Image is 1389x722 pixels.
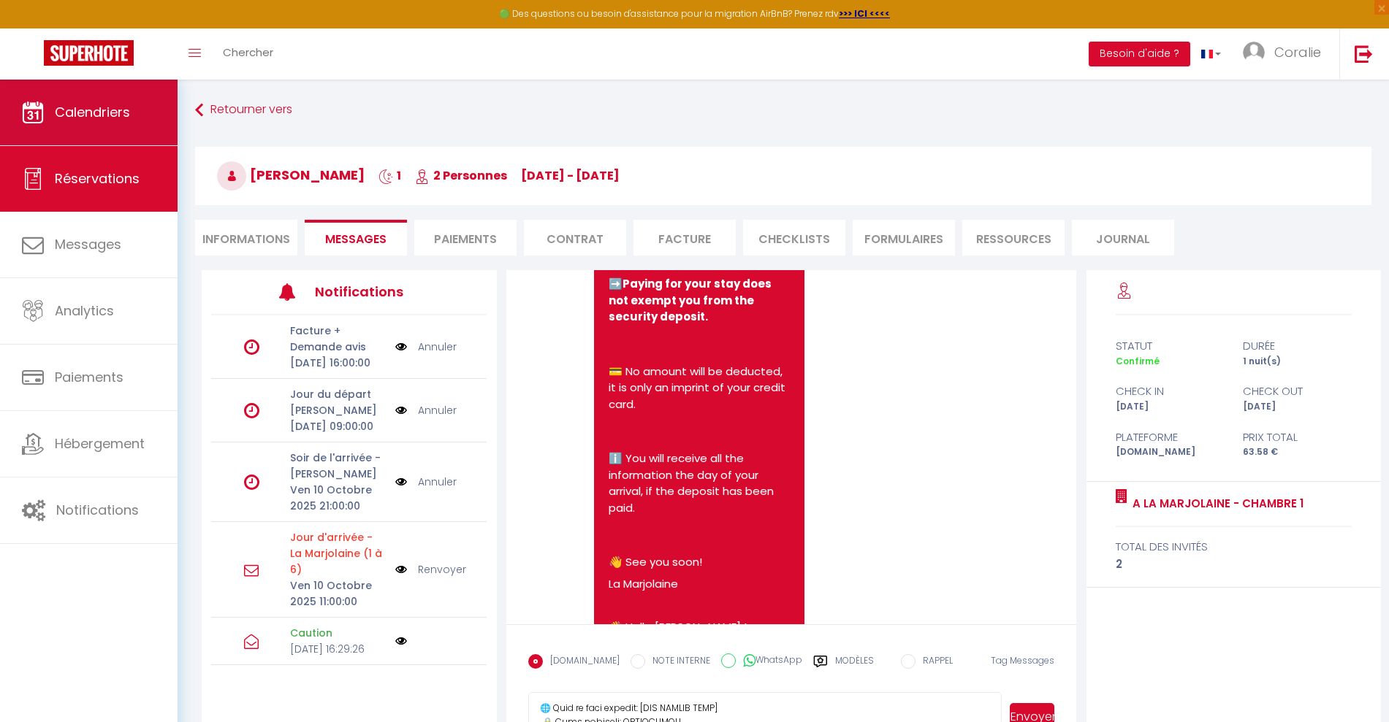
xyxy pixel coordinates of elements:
[633,220,736,256] li: Facture
[55,368,123,386] span: Paiements
[609,276,774,324] strong: Paying for your stay does not exempt you from the security deposit.
[55,302,114,320] span: Analytics
[1233,383,1361,400] div: check out
[55,434,145,453] span: Hébergement
[1072,220,1174,256] li: Journal
[609,554,790,571] p: 👋 See you soon!
[1355,45,1373,63] img: logout
[217,166,365,184] span: [PERSON_NAME]
[609,450,790,516] p: ℹ️ You will receive all the information the day of your arrival, if the deposit has been paid.
[290,450,386,482] p: Soir de l'arrivée - [PERSON_NAME]
[325,231,387,247] span: Messages
[609,238,770,270] a: [URL][DOMAIN_NAME]
[609,364,790,413] p: 💳 No amount will be deducted, it is only an imprint of your credit card.
[1106,400,1234,414] div: [DATE]
[290,386,386,402] p: Jour du départ
[290,577,386,610] p: Ven 10 Octobre 2025 11:00:00
[736,653,802,669] label: WhatsApp
[290,482,386,514] p: Ven 10 Octobre 2025 21:00:00
[195,220,297,256] li: Informations
[418,402,457,418] a: Annuler
[55,235,121,253] span: Messages
[55,103,130,121] span: Calendriers
[962,220,1065,256] li: Ressources
[1116,556,1352,573] div: 2
[645,654,710,670] label: NOTE INTERNE
[418,561,466,577] a: Renvoyer
[853,220,955,256] li: FORMULAIRES
[1233,445,1361,459] div: 63.58 €
[1116,538,1352,556] div: total des invités
[1106,383,1234,400] div: check in
[56,501,139,519] span: Notifications
[1233,400,1361,414] div: [DATE]
[1233,337,1361,355] div: durée
[543,654,620,670] label: [DOMAIN_NAME]
[212,28,284,80] a: Chercher
[395,474,407,490] img: NO IMAGE
[1089,42,1190,66] button: Besoin d'aide ?
[290,402,386,434] p: [PERSON_NAME][DATE] 09:00:00
[1116,355,1160,367] span: Confirmé
[418,474,457,490] a: Annuler
[290,529,386,577] p: Motif d'échec d'envoi
[1232,28,1339,80] a: ... Coralie
[743,220,845,256] li: CHECKLISTS
[835,654,874,680] label: Modèles
[524,220,626,256] li: Contrat
[916,654,953,670] label: RAPPEL
[415,167,507,184] span: 2 Personnes
[521,167,620,184] span: [DATE] - [DATE]
[609,619,790,636] p: 👋 Hallo [PERSON_NAME] !
[1233,355,1361,369] div: 1 nuit(s)
[991,654,1054,667] span: Tag Messages
[395,635,407,647] img: NO IMAGE
[1106,445,1234,459] div: [DOMAIN_NAME]
[290,355,386,371] p: [DATE] 16:00:00
[609,576,790,593] p: La Marjolaine
[395,402,407,418] img: NO IMAGE
[1106,337,1234,355] div: statut
[395,561,407,577] img: NO IMAGE
[55,169,140,188] span: Réservations
[378,167,401,184] span: 1
[290,641,386,657] p: [DATE] 16:29:26
[223,45,273,60] span: Chercher
[195,97,1371,123] a: Retourner vers
[44,40,134,66] img: Super Booking
[1233,429,1361,446] div: Prix total
[1243,42,1265,64] img: ...
[418,339,457,355] a: Annuler
[414,220,517,256] li: Paiements
[609,276,790,326] p: ➡️
[290,323,386,355] p: Facture + Demande avis
[839,7,890,20] a: >>> ICI <<<<
[395,339,407,355] img: NO IMAGE
[1106,429,1234,446] div: Plateforme
[315,275,430,308] h3: Notifications
[1274,43,1321,61] span: Coralie
[1127,495,1304,512] a: A la Marjolaine - Chambre 1
[290,625,386,641] p: Caution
